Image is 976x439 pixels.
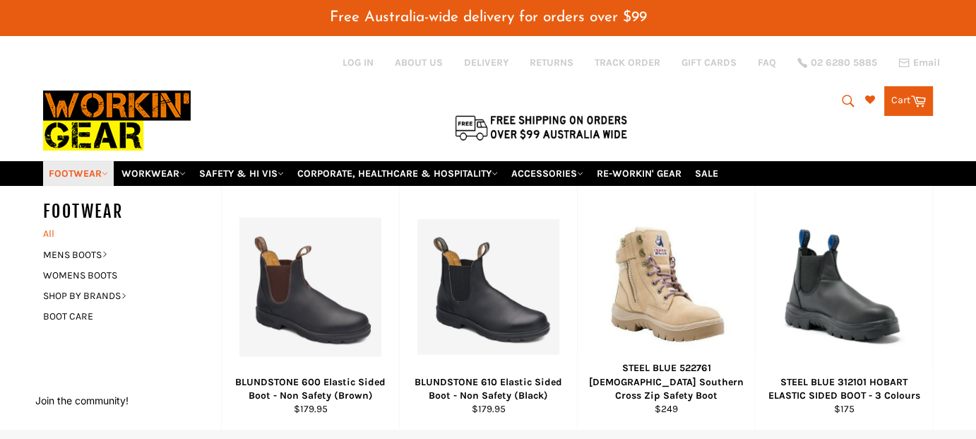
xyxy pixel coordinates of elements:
img: STEEL BLUE 522761 Ladies Southern Cross Zip Safety Boot - Workin Gear [595,216,737,358]
a: BLUNDSTONE 610 Elastic Sided Boot - Non Safety - Workin Gear BLUNDSTONE 610 Elastic Sided Boot - ... [399,186,577,430]
img: BLUNDSTONE 600 Elastic Sided Boot - Non Safety (Brown) - Workin Gear [239,217,381,356]
div: $179.95 [409,402,569,416]
a: 02 6280 5885 [797,58,877,68]
div: $249 [587,402,746,416]
a: FAQ [758,56,776,69]
a: STEEL BLUE 522761 Ladies Southern Cross Zip Safety Boot - Workin Gear STEEL BLUE 522761 [DEMOGRAP... [577,186,755,430]
a: STEEL BLUE 312101 HOBART ELASTIC SIDED BOOT - Workin' Gear STEEL BLUE 312101 HOBART ELASTIC SIDED... [755,186,933,430]
span: Free Australia-wide delivery for orders over $99 [330,10,647,25]
span: Email [913,58,940,68]
a: SALE [689,161,724,186]
a: TRACK ORDER [595,56,660,69]
a: DELIVERY [464,56,508,69]
a: BLUNDSTONE 600 Elastic Sided Boot - Non Safety (Brown) - Workin Gear BLUNDSTONE 600 Elastic Sided... [221,186,399,430]
div: $175 [765,402,924,416]
h5: FOOTWEAR [43,200,221,223]
a: Cart [884,86,933,116]
a: FOOTWEAR [43,161,114,186]
a: RE-WORKIN' GEAR [591,161,687,186]
div: $179.95 [231,402,391,416]
span: 02 6280 5885 [811,58,877,68]
img: STEEL BLUE 312101 HOBART ELASTIC SIDED BOOT - Workin' Gear [773,224,915,350]
a: RETURNS [530,56,573,69]
a: ABOUT US [395,56,443,69]
img: BLUNDSTONE 610 Elastic Sided Boot - Non Safety - Workin Gear [417,219,559,355]
a: SAFETY & HI VIS [194,161,290,186]
a: GIFT CARDS [682,56,737,69]
a: BOOT CARE [36,306,207,327]
a: WOMENS BOOTS [36,265,207,286]
div: BLUNDSTONE 610 Elastic Sided Boot - Non Safety (Black) [409,375,569,403]
a: SHOP BY BRANDS [36,286,207,306]
div: STEEL BLUE 312101 HOBART ELASTIC SIDED BOOT - 3 Colours [765,375,924,403]
a: Email [898,57,940,69]
img: Workin Gear leaders in Workwear, Safety Boots, PPE, Uniforms. Australia's No.1 in Workwear [43,81,191,160]
a: MENS BOOTS [36,245,207,265]
a: ACCESSORIES [506,161,589,186]
div: STEEL BLUE 522761 [DEMOGRAPHIC_DATA] Southern Cross Zip Safety Boot [587,361,746,402]
div: BLUNDSTONE 600 Elastic Sided Boot - Non Safety (Brown) [231,375,391,403]
a: All [36,223,221,244]
button: Join the community! [35,394,129,406]
a: WORKWEAR [116,161,191,186]
a: Log in [343,57,374,69]
img: Flat $9.95 shipping Australia wide [453,112,629,142]
a: CORPORATE, HEALTHCARE & HOSPITALITY [292,161,504,186]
